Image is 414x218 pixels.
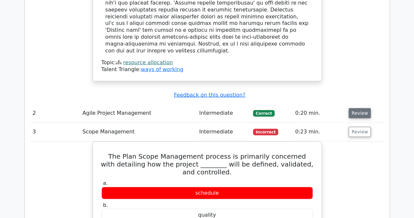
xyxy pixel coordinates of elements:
a: Feedback on this question? [174,92,245,98]
td: Intermediate [197,104,251,123]
td: 0:20 min. [293,104,346,123]
button: Review [349,127,371,137]
td: Intermediate [197,123,251,141]
h5: The Plan Scope Management process is primarily concerned with detailing how the project ________ ... [101,152,314,176]
td: 3 [30,123,80,141]
span: a. [103,180,108,186]
div: Topic: [101,59,313,66]
span: Incorrect [253,129,278,135]
span: Correct [253,110,274,117]
button: Review [349,108,371,118]
td: 2 [30,104,80,123]
td: Agile Project Management [80,104,197,123]
a: resource allocation [123,59,173,66]
td: Scope Management [80,123,197,141]
a: ways of working [141,66,183,72]
div: Talent Triangle: [101,59,313,73]
div: schedule [101,187,313,200]
span: b. [103,202,108,208]
td: 0:23 min. [293,123,346,141]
